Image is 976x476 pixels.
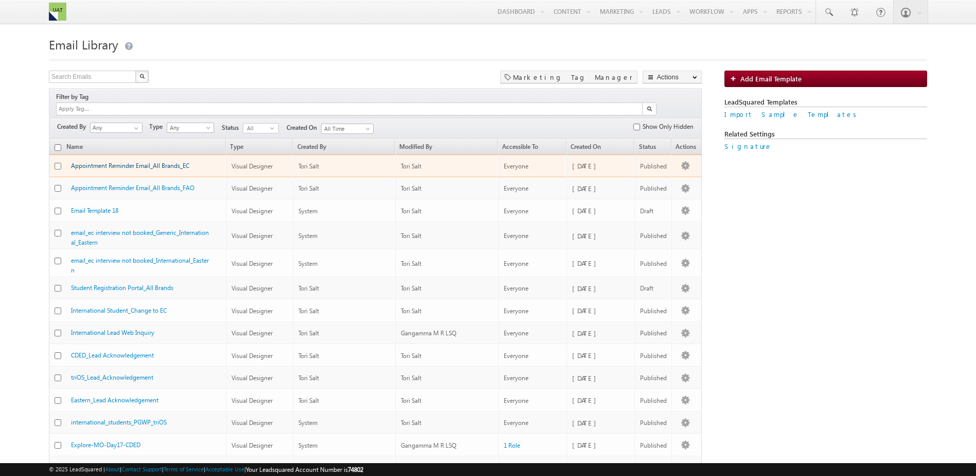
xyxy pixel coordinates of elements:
span: Visual Designer [232,329,273,337]
span: Published [640,329,667,337]
span: Tori Salt [298,397,319,404]
span: Everyone [504,162,528,170]
a: email_ec interview not booked_International_Eastern [71,257,209,274]
span: All Time [322,124,370,133]
a: Explore-MO-Day17-CDED [71,441,140,449]
span: Type [149,122,167,131]
span: Everyone [504,260,528,267]
span: [DATE] [572,396,601,404]
span: Tori Salt [298,162,319,170]
span: Tori Salt [298,374,319,382]
a: email_ec interview not booked_Generic_International_Eastern [71,229,209,246]
span: Created On [287,123,321,132]
a: 1 Role [504,441,520,449]
span: Tori Salt [401,374,421,382]
img: Search [139,74,145,79]
img: Custom Logo [49,3,66,21]
span: [DATE] [572,231,601,240]
span: Draft [640,284,653,292]
span: Add Email Template [740,74,802,83]
a: Eastern_Lead Acknowledgement [71,396,158,404]
a: Type [226,144,293,154]
span: Published [640,374,667,382]
span: Your Leadsquared Account Number is [246,466,363,473]
span: Everyone [504,207,528,215]
span: Tori Salt [401,184,421,192]
span: Actions [672,144,701,154]
a: About [105,466,120,472]
a: Appointment Reminder Email_All Brands_FAO [71,184,194,192]
span: Created By [57,122,90,131]
span: Tori Salt [298,352,319,360]
a: Created By [293,144,395,154]
div: Marketing Tag Manager [500,71,637,83]
span: Visual Designer [232,207,273,215]
span: Tori Salt [401,207,421,215]
a: Any [167,123,214,133]
span: Gangamma M R LSQ [401,441,456,449]
a: Acceptable Use [205,466,244,472]
span: Published [640,162,667,170]
span: Any [167,123,212,132]
span: Draft [640,207,653,215]
span: Published [640,441,667,449]
span: select [270,126,278,130]
a: Status [635,144,671,154]
a: Modified By [396,144,498,154]
span: Gangamma M R LSQ [401,329,456,337]
span: Visual Designer [232,162,273,170]
span: [DATE] [572,206,601,215]
span: Published [640,307,667,315]
span: Published [640,352,667,360]
span: Everyone [504,284,528,292]
span: Tori Salt [401,232,421,240]
span: Tori Salt [401,397,421,404]
span: Visual Designer [232,260,273,267]
span: Visual Designer [232,419,273,427]
a: Show All Items [129,123,141,133]
a: All Time [321,124,374,134]
span: Everyone [504,184,528,192]
span: [DATE] [572,259,601,267]
span: System [298,441,317,449]
span: System [298,419,317,427]
span: [DATE] [572,161,601,170]
span: Tori Salt [298,329,319,337]
img: Search [647,106,652,111]
a: triOS_Lead_Acknowledgement [71,373,153,381]
span: Visual Designer [232,307,273,315]
a: Name [63,144,195,154]
a: Contact Support [121,466,162,472]
span: Published [640,232,667,240]
span: Visual Designer [232,374,273,382]
span: System [298,232,317,240]
input: Apply Tag... [58,105,119,113]
img: add_icon.png [730,75,740,81]
span: Visual Designer [232,284,273,292]
span: Status [222,123,243,132]
a: international_students_PGWP_triOS [71,418,167,426]
span: Tori Salt [298,307,319,315]
input: Type to Search [90,123,143,133]
button: Actions [643,71,702,83]
span: [DATE] [572,351,601,360]
a: CDED_Lead Acknowledgement [71,351,154,359]
span: Visual Designer [232,184,273,192]
span: All [243,124,270,133]
a: Import Sample Templates [724,110,860,118]
span: Visual Designer [232,397,273,404]
span: [DATE] [572,184,601,193]
span: Published [640,397,667,404]
span: System [298,260,317,267]
span: © 2025 LeadSquared | | | | | [49,465,363,474]
span: Visual Designer [232,352,273,360]
a: Email Template 18 [71,207,118,214]
span: Email Library [49,36,118,53]
span: Tori Salt [298,284,319,292]
span: System [298,207,317,215]
input: Check all records [55,144,61,151]
span: [DATE] [572,306,601,315]
span: Published [640,419,667,427]
a: Created On [567,144,634,154]
span: [DATE] [572,284,601,293]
